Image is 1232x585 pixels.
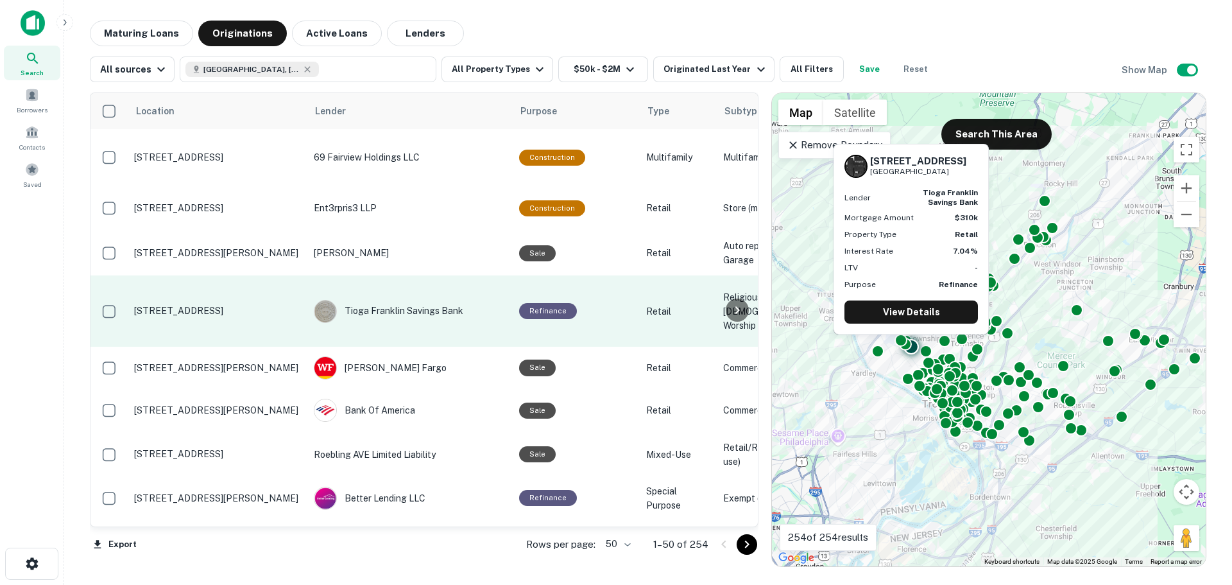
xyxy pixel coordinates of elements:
[723,403,828,417] p: Commercial (General)
[526,537,595,552] p: Rows per page:
[519,245,556,261] div: Sale
[314,487,506,510] div: Better Lending LLC
[723,361,828,375] p: Commercial (General)
[646,201,710,215] p: Retail
[844,229,896,240] p: Property Type
[314,201,506,215] p: Ent3rpris3 LLP
[134,152,301,163] p: [STREET_ADDRESS]
[520,103,574,119] span: Purpose
[717,93,834,129] th: Subtype
[314,246,506,260] p: [PERSON_NAME]
[955,213,978,222] strong: $310k
[134,362,301,374] p: [STREET_ADDRESS][PERSON_NAME]
[788,530,868,545] p: 254 of 254 results
[723,290,828,333] p: Religious, [DEMOGRAPHIC_DATA], Worship
[4,157,60,192] a: Saved
[640,93,717,129] th: Type
[953,247,978,256] strong: 7.04%
[519,490,577,506] div: This loan purpose was for refinancing
[134,202,301,214] p: [STREET_ADDRESS]
[100,62,169,77] div: All sources
[646,403,710,417] p: Retail
[975,263,978,272] strong: -
[844,262,858,274] p: LTV
[849,57,890,82] button: Save your search to get updates of matches that match your search criteria.
[314,301,336,322] img: picture
[787,137,882,153] p: Remove Boundary
[134,305,301,317] p: [STREET_ADDRESS]
[387,21,464,46] button: Lenders
[844,245,893,257] p: Interest Rate
[653,57,774,82] button: Originated Last Year
[519,200,585,216] div: This loan purpose was for construction
[4,120,60,155] a: Contacts
[558,57,648,82] button: $50k - $2M
[772,93,1206,566] div: 0 0
[519,303,577,319] div: This loan purpose was for refinancing
[513,93,640,129] th: Purpose
[895,57,936,82] button: Reset
[775,550,817,566] a: Open this area in Google Maps (opens a new window)
[134,448,301,460] p: [STREET_ADDRESS]
[203,64,300,75] span: [GEOGRAPHIC_DATA], [GEOGRAPHIC_DATA], [GEOGRAPHIC_DATA]
[653,537,708,552] p: 1–50 of 254
[723,441,828,469] p: Retail/Residential (mixed use)
[844,301,978,324] a: View Details
[601,535,633,554] div: 50
[1168,482,1232,544] iframe: Chat Widget
[1174,202,1199,227] button: Zoom out
[314,487,336,509] img: picture
[870,166,966,178] p: [GEOGRAPHIC_DATA]
[314,357,336,379] img: picture
[1174,175,1199,201] button: Zoom in
[646,361,710,375] p: Retail
[941,119,1052,150] button: Search This Area
[778,100,823,125] button: Show street map
[314,399,336,421] img: picture
[128,93,307,129] th: Location
[135,103,191,119] span: Location
[4,46,60,80] a: Search
[519,360,556,376] div: Sale
[292,21,382,46] button: Active Loans
[134,247,301,259] p: [STREET_ADDRESS][PERSON_NAME]
[314,356,506,380] div: [PERSON_NAME] Fargo
[723,239,828,267] p: Auto repair, auto parts, Garage
[519,446,556,462] div: Sale
[90,21,193,46] button: Maturing Loans
[1122,63,1169,77] h6: Show Map
[1047,558,1117,565] span: Map data ©2025 Google
[1174,479,1199,505] button: Map camera controls
[780,57,844,82] button: All Filters
[19,142,45,152] span: Contacts
[1151,558,1202,565] a: Report a map error
[646,304,710,319] p: Retail
[939,280,978,289] strong: Refinance
[1174,137,1199,162] button: Toggle fullscreen view
[844,192,871,204] p: Lender
[180,57,436,82] button: [GEOGRAPHIC_DATA], [GEOGRAPHIC_DATA], [GEOGRAPHIC_DATA]
[21,10,45,36] img: capitalize-icon.png
[23,179,42,189] span: Saved
[4,83,60,118] a: Borrowers
[844,279,876,290] p: Purpose
[134,405,301,416] p: [STREET_ADDRESS][PERSON_NAME]
[307,93,513,129] th: Lender
[723,491,828,505] p: Exempt (full or partial)
[775,550,817,566] img: Google
[955,230,978,239] strong: Retail
[646,150,710,164] p: Multifamily
[314,399,506,422] div: Bank Of America
[723,150,828,164] p: Multifamily
[646,448,710,462] p: Mixed-Use
[844,212,914,223] p: Mortgage Amount
[737,534,757,555] button: Go to next page
[519,150,585,166] div: This loan purpose was for construction
[314,150,506,164] p: 69 Fairview Holdings LLC
[21,67,44,78] span: Search
[90,57,175,82] button: All sources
